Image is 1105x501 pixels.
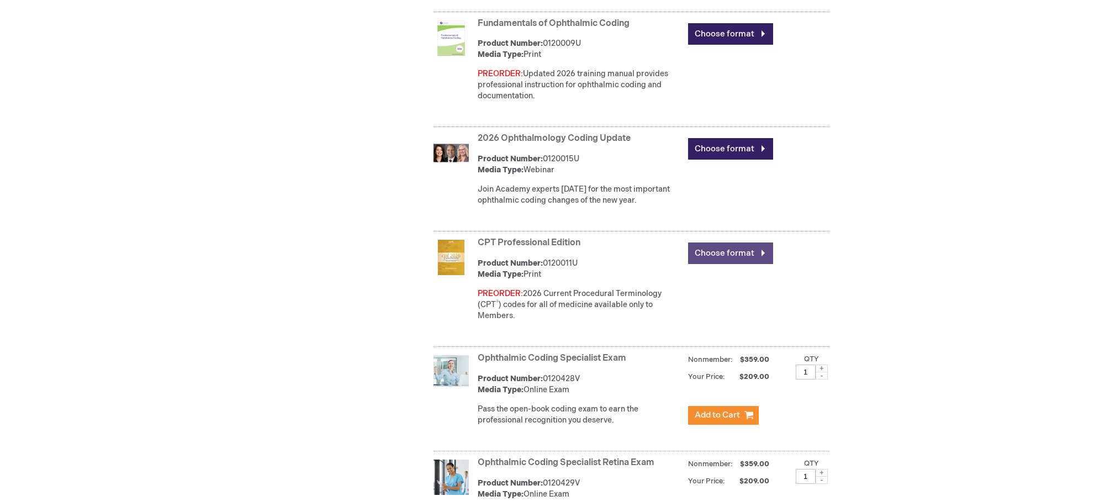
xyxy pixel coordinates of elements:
div: Join Academy experts [DATE] for the most important ophthalmic coding changes of the new year. [478,184,683,206]
strong: Product Number: [478,374,543,383]
div: 0120428V Online Exam [478,373,683,395]
strong: Media Type: [478,385,524,394]
strong: Media Type: [478,270,524,279]
strong: Media Type: [478,489,524,499]
img: Ophthalmic Coding Specialist Retina Exam [433,460,469,495]
img: CPT Professional Edition [433,240,469,275]
strong: Product Number: [478,154,543,164]
strong: Product Number: [478,39,543,48]
div: 0120429V Online Exam [478,478,683,500]
img: Fundamentals of Ophthalmic Coding [433,20,469,56]
a: Fundamentals of Ophthalmic Coding [478,18,630,29]
p: Updated 2026 training manual provides professional instruction for ophthalmic coding and document... [478,68,683,102]
a: Choose format [688,138,773,160]
img: 2026 Ophthalmology Coding Update [433,135,469,171]
p: 2026 Current Procedural Terminology (CPT ) codes for all of medicine available only to Members. [478,288,683,321]
label: Qty [804,459,819,468]
strong: Media Type: [478,165,524,175]
span: Add to Cart [695,410,740,420]
input: Qty [796,365,816,379]
p: Pass the open-book coding exam to earn the professional recognition you deserve. [478,404,683,426]
div: 0120015U Webinar [478,154,683,176]
strong: Your Price: [688,372,725,381]
button: Add to Cart [688,406,759,425]
strong: Your Price: [688,477,725,486]
a: 2026 Ophthalmology Coding Update [478,133,631,144]
span: $359.00 [738,460,771,468]
sup: ® [496,299,499,306]
div: 0120011U Print [478,258,683,280]
div: 0120009U Print [478,38,683,60]
a: Ophthalmic Coding Specialist Retina Exam [478,457,654,468]
a: Choose format [688,23,773,45]
strong: Product Number: [478,478,543,488]
font: PREORDER: [478,289,523,298]
a: CPT Professional Edition [478,238,580,248]
strong: Product Number: [478,259,543,268]
strong: Nonmember: [688,457,733,471]
strong: Nonmember: [688,353,733,367]
font: PREORDER: [478,69,523,78]
a: Choose format [688,242,773,264]
strong: Media Type: [478,50,524,59]
input: Qty [796,469,816,484]
span: $209.00 [727,477,771,486]
a: Ophthalmic Coding Specialist Exam [478,353,626,363]
img: Ophthalmic Coding Specialist Exam [433,355,469,391]
span: $209.00 [727,372,771,381]
span: $359.00 [738,355,771,364]
label: Qty [804,355,819,363]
